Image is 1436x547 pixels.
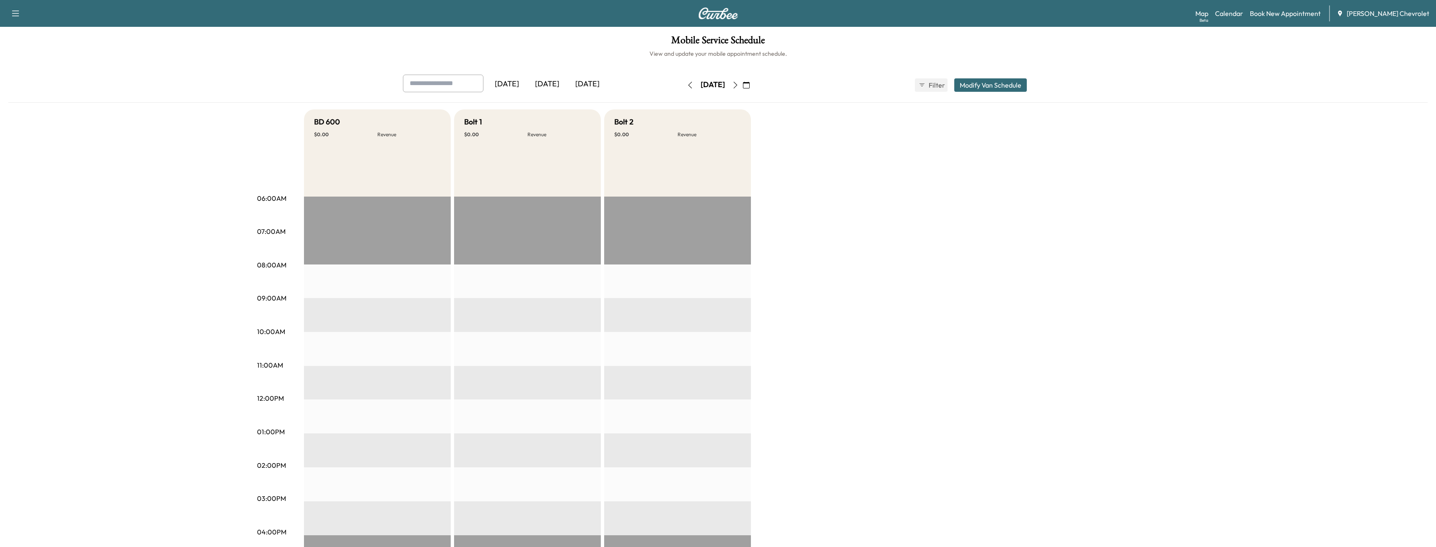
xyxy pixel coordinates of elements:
p: 02:00PM [257,460,286,470]
p: 01:00PM [257,427,285,437]
p: 06:00AM [257,193,286,203]
div: [DATE] [487,75,527,94]
p: Revenue [377,131,441,138]
p: $ 0.00 [464,131,527,138]
h5: Bolt 1 [464,116,482,128]
p: 03:00PM [257,493,286,503]
h1: Mobile Service Schedule [8,35,1428,49]
p: Revenue [678,131,741,138]
span: Filter [929,80,944,90]
p: 07:00AM [257,226,286,236]
p: 12:00PM [257,393,284,403]
button: Filter [915,78,948,92]
button: Modify Van Schedule [954,78,1027,92]
p: Revenue [527,131,591,138]
h6: View and update your mobile appointment schedule. [8,49,1428,58]
p: $ 0.00 [314,131,377,138]
div: [DATE] [567,75,608,94]
p: 10:00AM [257,327,285,337]
h5: Bolt 2 [614,116,634,128]
span: [PERSON_NAME] Chevrolet [1347,8,1429,18]
div: [DATE] [527,75,567,94]
p: $ 0.00 [614,131,678,138]
p: 04:00PM [257,527,286,537]
div: Beta [1200,17,1208,23]
h5: BD 600 [314,116,340,128]
img: Curbee Logo [698,8,738,19]
div: [DATE] [701,80,725,90]
p: 08:00AM [257,260,286,270]
p: 09:00AM [257,293,286,303]
p: 11:00AM [257,360,283,370]
a: MapBeta [1195,8,1208,18]
a: Book New Appointment [1250,8,1321,18]
a: Calendar [1215,8,1243,18]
